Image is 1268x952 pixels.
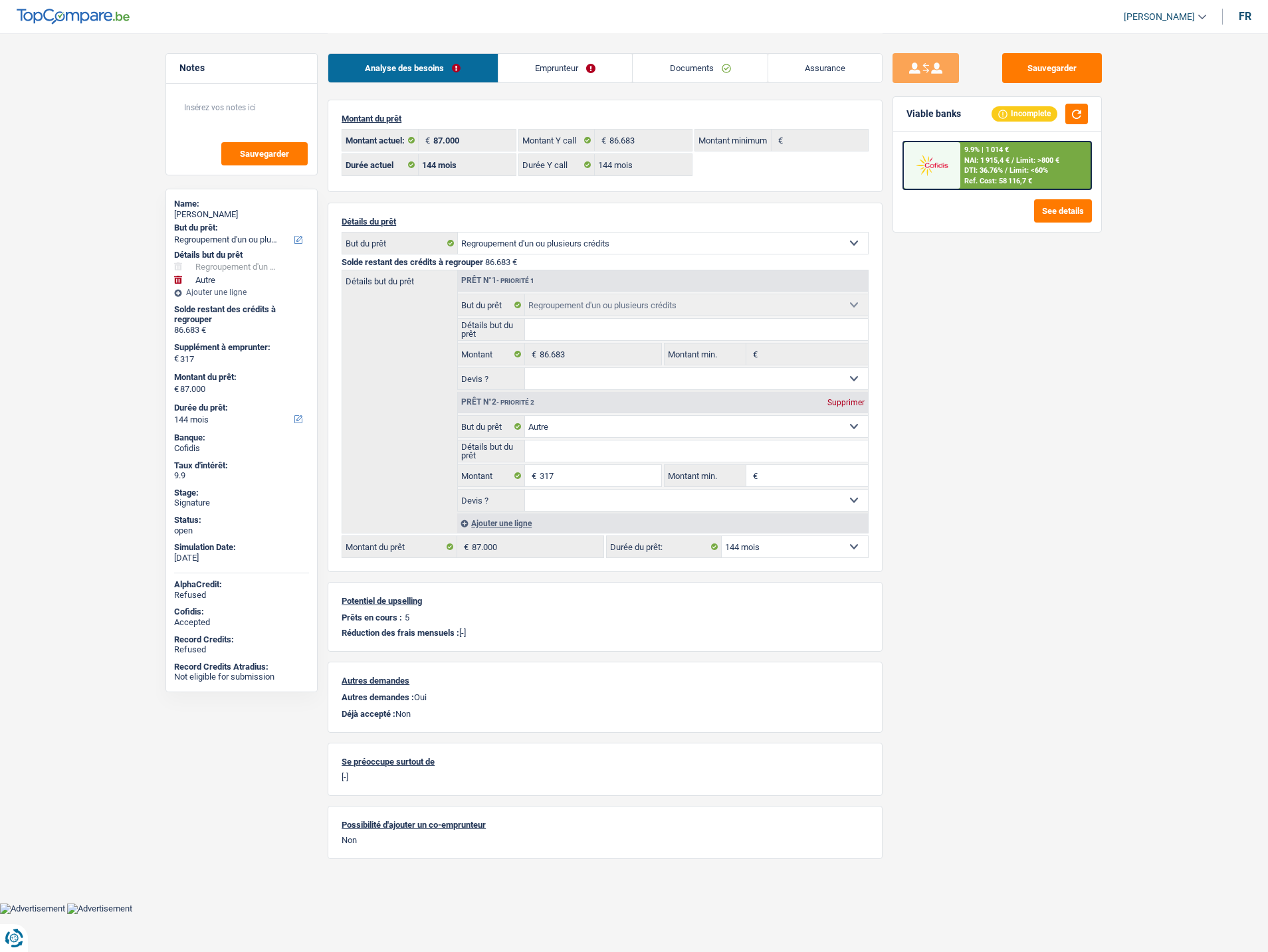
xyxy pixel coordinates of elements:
a: [PERSON_NAME] [1113,6,1206,28]
label: Montant minimum [695,130,772,151]
label: Montant [458,343,525,365]
p: Montant du prêt [342,114,869,124]
label: Détails but du prêt [458,440,525,462]
div: open [174,525,309,536]
span: Limit: >800 € [1016,156,1059,165]
p: 5 [405,613,409,622]
span: € [174,353,179,364]
div: Name: [174,199,309,209]
label: Montant min. [665,343,746,365]
div: Viable banks [906,108,961,120]
img: Advertisement [67,904,132,914]
p: Autres demandes [342,676,869,686]
div: Banque: [174,432,309,443]
div: Ajouter une ligne [174,288,309,297]
img: Cofidis [907,153,956,177]
div: Not eligible for submission [174,672,309,682]
button: See details [1034,199,1092,223]
span: Autres demandes : [342,692,414,702]
span: / [1011,156,1014,165]
span: DTI: 36.76% [964,166,1003,175]
label: Montant actuel: [342,130,419,151]
span: / [1005,166,1007,175]
p: Non [342,709,869,719]
div: Record Credits: [174,634,309,645]
label: Devis ? [458,368,525,389]
div: Supprimer [824,399,868,407]
label: But du prêt [458,294,525,316]
span: 86.683 € [485,257,517,267]
label: Durée actuel [342,154,419,175]
div: Record Credits Atradius: [174,662,309,672]
div: Ref. Cost: 58 116,7 € [964,177,1032,185]
span: - Priorité 2 [496,399,534,406]
div: Solde restant des crédits à regrouper [174,304,309,325]
div: fr [1239,10,1251,23]
span: € [772,130,786,151]
p: Potentiel de upselling [342,596,869,606]
div: Cofidis [174,443,309,454]
span: NAI: 1 915,4 € [964,156,1009,165]
label: Montant du prêt [342,536,457,557]
label: Durée Y call [519,154,595,175]
p: Prêts en cours : [342,613,402,622]
div: Cofidis: [174,607,309,617]
div: Incomplete [992,106,1057,121]
span: [PERSON_NAME] [1124,11,1195,23]
div: [DATE] [174,553,309,563]
div: 9.9% | 1 014 € [964,145,1009,154]
button: Sauvegarder [221,142,308,165]
span: € [746,465,761,486]
span: Réduction des frais mensuels : [342,628,459,638]
a: Documents [633,54,768,82]
p: [-] [342,628,869,638]
img: TopCompare Logo [17,9,130,25]
div: 86.683 € [174,325,309,335]
label: Détails but du prêt [342,270,457,286]
div: Status: [174,515,309,525]
label: Montant [458,465,525,486]
p: Se préoccupe surtout de [342,757,869,767]
div: 9.9 [174,470,309,481]
span: Solde restant des crédits à regrouper [342,257,483,267]
span: € [419,130,433,151]
label: Montant min. [665,465,746,486]
div: Taux d'intérêt: [174,460,309,471]
div: Détails but du prêt [174,250,309,260]
div: Signature [174,498,309,508]
span: € [174,384,179,395]
span: € [525,343,540,365]
p: Possibilité d'ajouter un co-emprunteur [342,820,869,830]
span: € [457,536,472,557]
div: Prêt n°1 [458,276,538,285]
a: Analyse des besoins [328,54,498,82]
label: Montant du prêt: [174,372,306,383]
div: Stage: [174,488,309,498]
div: [PERSON_NAME] [174,209,309,220]
span: Sauvegarder [240,149,289,158]
div: AlphaCredit: [174,579,309,590]
div: Prêt n°2 [458,398,538,407]
span: € [746,343,761,365]
label: But du prêt [458,416,525,437]
span: Déjà accepté : [342,709,395,719]
button: Sauvegarder [1002,53,1102,83]
div: Ajouter une ligne [457,514,868,533]
label: Devis ? [458,490,525,511]
div: Refused [174,590,309,601]
p: Détails du prêt [342,217,869,227]
label: Durée du prêt: [607,536,722,557]
label: Détails but du prêt [458,319,525,340]
div: Refused [174,644,309,655]
label: Supplément à emprunter: [174,342,306,353]
span: - Priorité 1 [496,277,534,284]
a: Assurance [768,54,883,82]
label: But du prêt: [174,223,306,233]
label: Montant Y call [519,130,595,151]
p: Oui [342,692,869,702]
div: Accepted [174,617,309,628]
span: € [525,465,540,486]
a: Emprunteur [498,54,633,82]
span: € [595,130,609,151]
label: Durée du prêt: [174,403,306,413]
